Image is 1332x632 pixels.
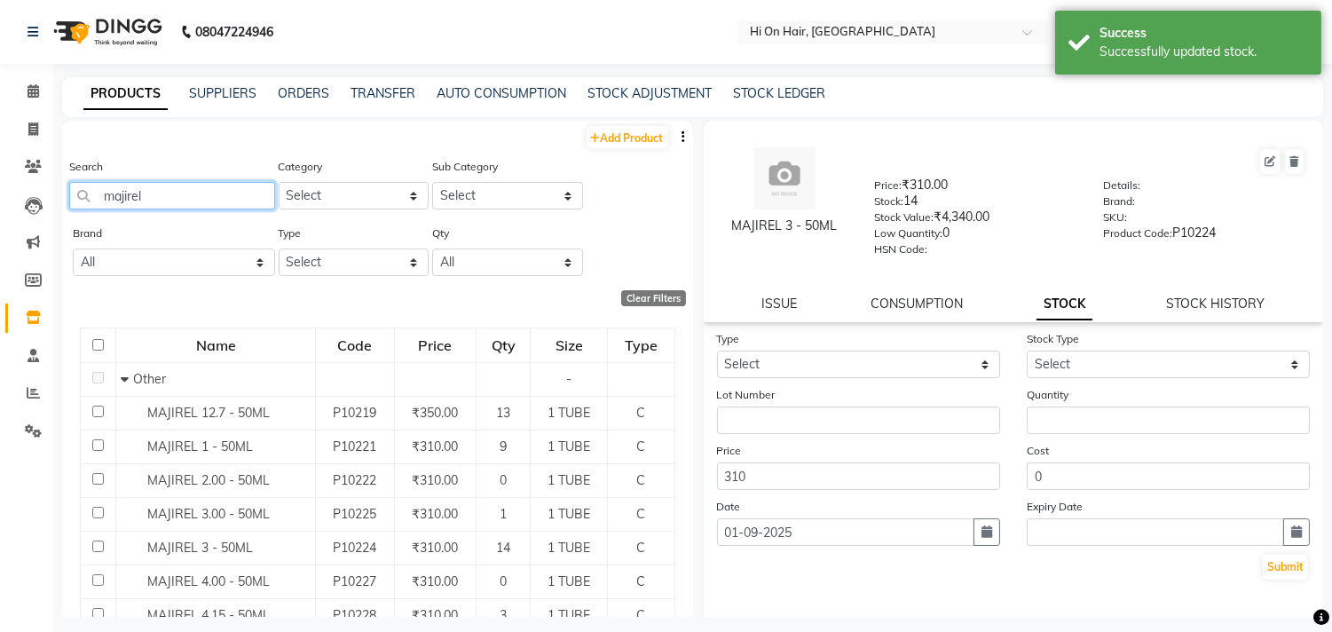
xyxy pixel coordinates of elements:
span: 1 TUBE [548,607,590,623]
div: Successfully updated stock. [1099,43,1308,61]
span: P10221 [333,438,376,454]
span: P10224 [333,540,376,556]
div: 14 [874,192,1076,217]
span: MAJIREL 1 - 50ML [147,438,253,454]
span: C [636,573,645,589]
span: MAJIREL 12.7 - 50ML [147,405,270,421]
span: C [636,472,645,488]
a: ISSUE [761,296,797,312]
label: Stock Type [1027,331,1079,347]
span: 9 [500,438,507,454]
span: P10227 [333,573,376,589]
div: MAJIREL 3 - 50ML [721,217,847,235]
label: Low Quantity: [874,225,942,241]
span: 1 TUBE [548,506,590,522]
label: Details: [1103,178,1140,194]
div: P10224 [1103,224,1305,249]
span: MAJIREL 3 - 50ML [147,540,253,556]
span: MAJIREL 4.15 - 50ML [147,607,270,623]
span: C [636,607,645,623]
label: Date [717,499,741,515]
div: Success [1099,24,1308,43]
label: Cost [1027,443,1049,459]
div: Clear Filters [621,290,686,306]
span: Other [133,371,166,387]
a: STOCK HISTORY [1166,296,1265,312]
div: Type [609,329,673,361]
span: MAJIREL 2.00 - 50ML [147,472,270,488]
span: 13 [496,405,510,421]
label: Sub Category [432,159,498,175]
div: Name [117,329,314,361]
span: 1 TUBE [548,573,590,589]
a: TRANSFER [351,85,415,101]
a: STOCK ADJUSTMENT [587,85,712,101]
a: AUTO CONSUMPTION [437,85,566,101]
span: C [636,438,645,454]
div: Qty [477,329,530,361]
label: Expiry Date [1027,499,1083,515]
label: Search [69,159,103,175]
span: C [636,405,645,421]
span: Collapse Row [121,371,133,387]
b: 08047224946 [195,7,273,57]
label: Brand: [1103,194,1135,209]
img: logo [45,7,167,57]
label: Qty [432,225,449,241]
label: Stock: [874,194,903,209]
label: HSN Code: [874,241,927,257]
label: Quantity [1027,387,1068,403]
a: CONSUMPTION [871,296,963,312]
span: C [636,540,645,556]
a: SUPPLIERS [189,85,256,101]
label: SKU: [1103,209,1127,225]
a: ORDERS [278,85,329,101]
span: P10225 [333,506,376,522]
label: Category [279,159,323,175]
div: Price [396,329,475,361]
div: ₹310.00 [874,176,1076,201]
a: PRODUCTS [83,78,168,110]
label: Lot Number [717,387,776,403]
span: ₹310.00 [412,506,458,522]
span: - [566,371,571,387]
span: ₹310.00 [412,573,458,589]
span: ₹350.00 [412,405,458,421]
div: Size [532,329,606,361]
label: Stock Value: [874,209,934,225]
a: STOCK [1036,288,1092,320]
span: MAJIREL 4.00 - 50ML [147,573,270,589]
span: 1 [500,506,507,522]
span: ₹310.00 [412,607,458,623]
div: 0 [874,224,1076,249]
span: 14 [496,540,510,556]
div: ₹4,340.00 [874,208,1076,233]
label: Price: [874,178,902,194]
span: ₹310.00 [412,540,458,556]
label: Brand [73,225,102,241]
span: MAJIREL 3.00 - 50ML [147,506,270,522]
span: ₹310.00 [412,472,458,488]
div: Code [317,329,392,361]
span: P10219 [333,405,376,421]
label: Price [717,443,742,459]
span: 3 [500,607,507,623]
button: Submit [1263,555,1308,580]
span: 0 [500,573,507,589]
input: Search by product name or code [69,182,275,209]
span: 1 TUBE [548,472,590,488]
span: 1 TUBE [548,438,590,454]
span: 1 TUBE [548,540,590,556]
a: STOCK LEDGER [733,85,825,101]
label: Type [717,331,740,347]
span: P10228 [333,607,376,623]
a: Add Product [587,126,668,148]
label: Type [279,225,302,241]
img: avatar [753,147,816,209]
span: 1 TUBE [548,405,590,421]
span: 0 [500,472,507,488]
label: Product Code: [1103,225,1172,241]
span: P10222 [333,472,376,488]
span: C [636,506,645,522]
span: ₹310.00 [412,438,458,454]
